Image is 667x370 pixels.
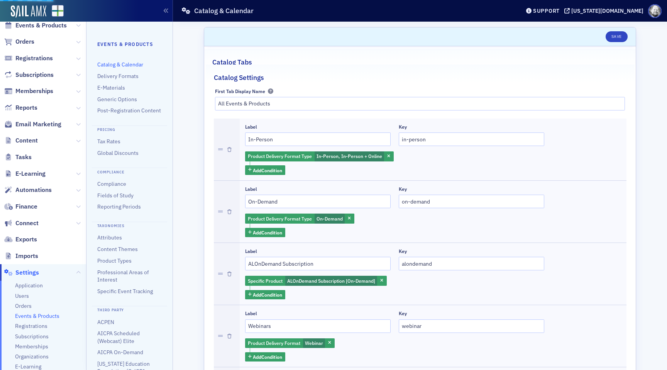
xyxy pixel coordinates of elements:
[248,153,312,159] span: Product Delivery Format Type
[11,5,46,18] img: SailAMX
[245,228,286,238] button: AddCondition
[4,186,52,194] a: Automations
[4,54,53,63] a: Registrations
[4,252,38,260] a: Imports
[4,37,34,46] a: Orders
[15,312,59,320] a: Events & Products
[245,248,257,254] div: Label
[194,6,254,15] h1: Catalog & Calendar
[317,216,343,222] span: On-Demand
[97,269,149,283] a: Professional Areas of Interest
[248,278,283,284] span: Specific Product
[15,343,48,350] a: Memberships
[97,96,137,103] a: Generic Options
[15,87,53,95] span: Memberships
[4,235,37,244] a: Exports
[97,246,138,253] a: Content Themes
[97,107,161,114] a: Post-Registration Content
[4,202,37,211] a: Finance
[97,84,125,91] a: E-Materials
[15,170,46,178] span: E-Learning
[15,322,47,330] a: Registrations
[399,186,407,192] div: Key
[15,268,39,277] span: Settings
[97,349,143,356] a: AICPA On-Demand
[4,268,39,277] a: Settings
[212,57,252,67] h2: Catalog Tabs
[4,153,32,161] a: Tasks
[399,311,407,316] div: Key
[571,7,643,14] div: [US_STATE][DOMAIN_NAME]
[15,54,53,63] span: Registrations
[97,180,126,187] a: Compliance
[97,138,120,145] a: Tax Rates
[15,153,32,161] span: Tasks
[15,292,29,300] a: Users
[245,124,257,130] div: Label
[253,353,282,360] span: Add Condition
[4,71,54,79] a: Subscriptions
[253,229,282,236] span: Add Condition
[4,170,46,178] a: E-Learning
[15,282,43,289] a: Application
[15,120,61,129] span: Email Marketing
[52,5,64,17] img: SailAMX
[606,31,628,42] button: Save
[245,311,257,316] div: Label
[4,136,38,145] a: Content
[15,37,34,46] span: Orders
[648,4,662,18] span: Profile
[245,338,335,348] div: Webinar
[15,302,32,310] a: Orders
[214,73,264,83] h2: Catalog Settings
[15,136,38,145] span: Content
[253,291,282,298] span: Add Condition
[248,216,312,222] span: Product Delivery Format Type
[245,290,286,300] button: AddCondition
[46,5,64,18] a: View Homepage
[97,319,114,326] a: ACPEN
[399,124,407,130] div: Key
[245,214,354,224] div: On-Demand
[97,288,153,295] a: Specific Event Tracking
[253,167,282,174] span: Add Condition
[97,257,132,264] a: Product Types
[15,219,39,227] span: Connect
[15,235,37,244] span: Exports
[97,61,143,68] a: Catalog & Calendar
[245,151,394,161] div: In-Person, In-Person + Online
[564,8,646,14] button: [US_STATE][DOMAIN_NAME]
[97,149,139,156] a: Global Discounts
[92,168,167,175] h4: Compliance
[15,21,67,30] span: Events & Products
[245,186,257,192] div: Label
[15,333,49,340] a: Subscriptions
[15,202,37,211] span: Finance
[92,126,167,133] h4: Pricing
[15,252,38,260] span: Imports
[97,203,141,210] a: Reporting Periods
[245,276,387,286] div: ALOnDemand Subscription [On-Demand]
[399,248,407,254] div: Key
[97,73,139,80] a: Delivery Formats
[317,153,382,159] span: In-Person, In-Person + Online
[97,41,162,48] h4: Events & Products
[15,186,52,194] span: Automations
[15,71,54,79] span: Subscriptions
[245,352,286,362] button: AddCondition
[97,192,134,199] a: Fields of Study
[533,7,560,14] div: Support
[4,219,39,227] a: Connect
[287,278,375,284] span: ALOnDemand Subscription [On-Demand]
[15,353,49,360] a: Organizations
[15,104,37,112] span: Reports
[215,88,265,94] div: First Tab Display Name
[97,330,140,344] a: AICPA Scheduled (Webcast) Elite
[248,340,300,346] span: Product Delivery Format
